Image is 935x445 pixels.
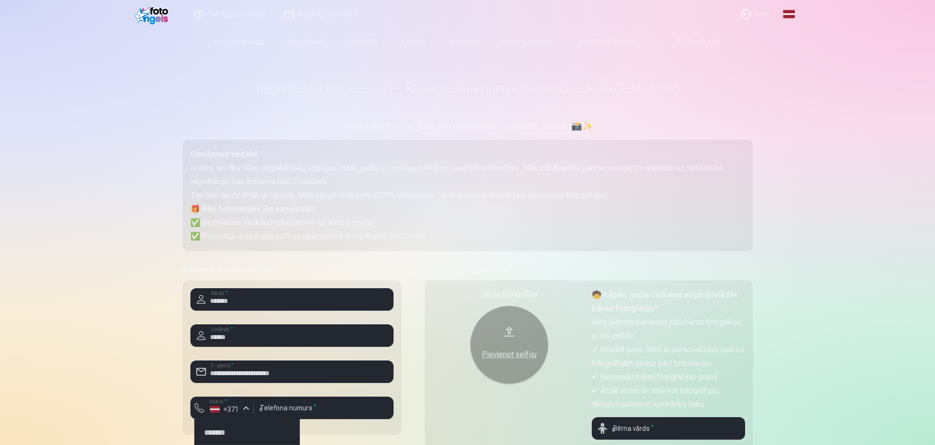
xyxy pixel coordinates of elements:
[183,79,753,97] h1: Reģistrācija fotosesijai — Rīgas Centra humanitārā vidusskola (lielā skola)
[190,189,745,202] p: Tas būs daudz ērtāk un drošāk. Mēs stingri ievērojam GDPR noteikumus, un tikai jums būs piekļuve ...
[592,370,745,384] p: ✔ Nepajaukt bērnu fotogrāfijas grupā
[277,28,337,56] a: Komplekti
[425,263,753,276] h5: Informācija par bērnu
[203,28,277,56] a: Foto izdrukas
[480,349,539,360] div: Pievienot selfiju
[190,397,254,419] button: Valsts*+371
[433,288,586,300] div: Bērna fotogrāfija
[190,230,745,243] p: ✅ Personīgu aizsargātu saiti uz visām bērna fotogrāfijām SMS veidā
[206,398,230,405] label: Valsts
[470,306,548,384] button: Pievienot selfiju
[190,204,316,213] strong: 🎁 Pēc fotosesijas jūs saņemsiet:
[183,263,401,276] h5: Informācija par vecāku
[210,404,239,414] div: +371
[390,28,438,56] a: Krūzes
[567,28,649,56] a: Atslēgu piekariņi
[183,120,753,134] h5: Neatliekiet — lai jūsu bērns noteikti nonāktu kadrā! 📸✨
[490,28,567,56] a: Foto kalendāri
[592,343,745,370] p: ✔ Nosūtīt jums SMS ar personalizētu saiti uz fotogrāfijām uzreiz pēc fotosesijas
[190,216,745,230] p: ✅ Bezmaksas ekskluzīvu bērna foto uz savu e-pastu
[592,316,745,343] p: Mēs lūdzam pievienot jūsu bērna fotogrāfiju, jo tas palīdz:
[135,4,171,24] img: /fa1
[190,149,257,159] strong: Cienījamie vecāki!
[337,28,390,56] a: Magnēti
[649,28,732,56] a: All products
[592,384,745,411] p: ✔ Ātrāk atrast un sašķirot fotogrāfijas, tādējādi paātrinot apstrādes laiku
[190,161,745,189] p: Ikviens vecāks vēlas saglabāt pēc iespējas vairāk gaišu un sirsnīgu mirkļu no sava bērna bērnības...
[592,290,737,313] strong: 🧒 Kāpēc nepieciešams augšupielādēt bērna fotogrāfiju?
[438,28,490,56] a: Suvenīri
